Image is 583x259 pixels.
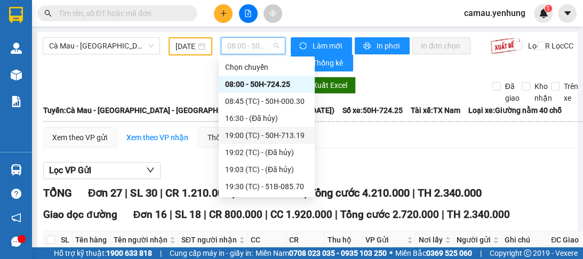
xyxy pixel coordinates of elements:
[170,247,253,259] span: Cung cấp máy in - giấy in:
[248,231,286,249] th: CC
[456,6,534,20] span: camau.yenhung
[175,208,201,221] span: SL 18
[11,96,22,107] img: solution-icon
[395,247,472,259] span: Miền Bắc
[502,231,548,249] th: Ghi chú
[501,80,524,104] span: Đã giao
[165,187,229,199] span: CR 1.210.000
[417,187,481,199] span: TH 2.340.000
[291,54,353,71] button: bar-chartThống kê
[73,231,111,249] th: Tên hàng
[43,187,72,199] span: TỔNG
[365,234,405,246] span: VP Gửi
[209,208,262,221] span: CR 800.000
[265,208,268,221] span: |
[342,104,403,116] span: Số xe: 50H-724.25
[175,41,196,52] input: 14/09/2025
[159,187,162,199] span: |
[220,10,227,17] span: plus
[227,38,279,54] span: 08:00 - 50H-724.25
[563,9,572,18] span: caret-down
[181,234,237,246] span: SĐT người nhận
[43,106,249,115] b: Tuyến: Cà Mau - [GEOGRAPHIC_DATA] - [GEOGRAPHIC_DATA]
[313,40,344,52] span: Làm mới
[530,80,556,104] span: Kho nhận
[204,208,206,221] span: |
[389,251,393,255] span: ⚪️
[560,80,582,104] span: Trên xe
[170,208,172,221] span: |
[291,37,352,54] button: syncLàm mới
[335,208,338,221] span: |
[11,164,22,175] img: warehouse-icon
[442,208,444,221] span: |
[524,40,552,52] span: Lọc CR
[558,4,577,23] button: caret-down
[225,147,308,158] div: 19:02 (TC) - (Đã hủy)
[225,181,308,192] div: 19:30 (TC) - 51B-085.70
[547,40,575,52] span: Lọc CC
[225,95,308,107] div: 08:45 (TC) - 50H-000.30
[313,79,347,91] span: Xuất Excel
[286,231,325,249] th: CR
[58,231,73,249] th: SL
[125,187,127,199] span: |
[419,234,443,246] span: Nơi lấy
[160,247,162,259] span: |
[363,42,372,51] span: printer
[447,208,509,221] span: TH 2.340.000
[225,112,308,124] div: 16:30 - (Đã hủy)
[43,162,161,179] button: Lọc VP Gửi
[412,37,470,54] button: In đơn chọn
[219,59,315,76] div: Chọn chuyến
[239,4,258,23] button: file-add
[49,38,154,54] span: Cà Mau - Sài Gòn - Đồng Nai
[411,104,460,116] span: Tài xế: TX Nam
[44,10,52,17] span: search
[313,57,345,69] span: Thống kê
[263,4,282,23] button: aim
[325,231,363,249] th: Thu hộ
[225,129,308,141] div: 19:00 (TC) - 50H-713.19
[133,208,167,221] span: Đơn 16
[426,249,472,257] strong: 0369 525 060
[225,61,308,73] div: Chọn chuyến
[59,7,185,19] input: Tìm tên, số ĐT hoặc mã đơn
[130,187,157,199] span: SL 30
[11,69,22,80] img: warehouse-icon
[52,132,107,143] div: Xem theo VP gửi
[524,249,531,257] span: copyright
[54,247,152,259] span: Hỗ trợ kỹ thuật:
[88,187,122,199] span: Đơn 27
[9,7,23,23] img: logo-vxr
[49,164,91,177] span: Lọc VP Gửi
[490,37,521,54] img: 9k=
[146,166,155,174] span: down
[412,187,414,199] span: |
[480,247,482,259] span: |
[309,187,409,199] span: Tổng cước 4.210.000
[106,249,152,257] strong: 1900 633 818
[126,132,188,143] div: Xem theo VP nhận
[539,9,548,18] img: icon-new-feature
[225,78,308,90] div: 08:00 - 50H-724.25
[468,104,562,116] span: Loại xe: Giường nằm 40 chỗ
[299,42,308,51] span: sync
[114,234,167,246] span: Tên người nhận
[270,208,332,221] span: CC 1.920.000
[255,247,387,259] span: Miền Nam
[244,10,252,17] span: file-add
[545,5,552,12] sup: 1
[225,164,308,175] div: 19:03 (TC) - (Đã hủy)
[11,189,21,199] span: question-circle
[11,43,22,54] img: warehouse-icon
[11,213,21,223] span: notification
[457,234,491,246] span: Người gửi
[355,37,410,54] button: printerIn phơi
[43,208,117,221] span: Giao dọc đường
[377,40,401,52] span: In phơi
[11,237,21,247] span: message
[340,208,439,221] span: Tổng cước 2.720.000
[289,249,387,257] strong: 0708 023 035 - 0935 103 250
[214,4,233,23] button: plus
